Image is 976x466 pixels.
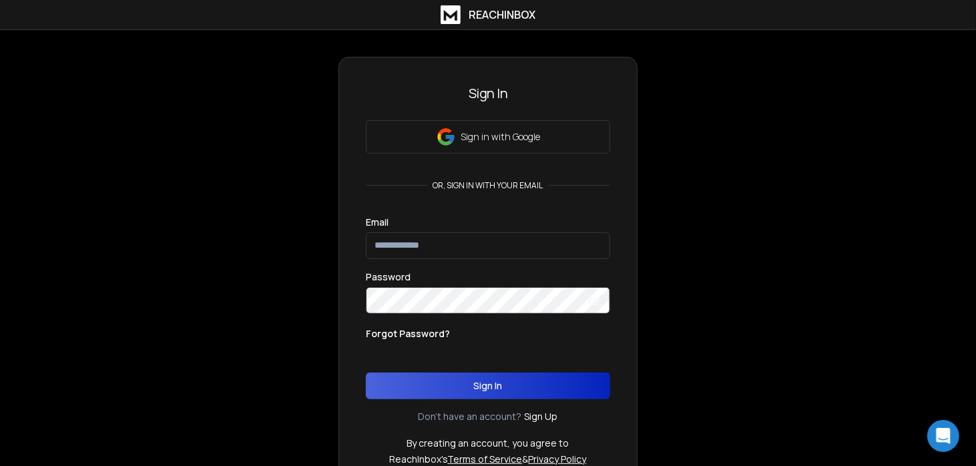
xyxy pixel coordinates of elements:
p: By creating an account, you agree to [407,437,569,450]
p: Forgot Password? [366,327,450,340]
p: or, sign in with your email [428,180,549,191]
h3: Sign In [366,84,610,103]
button: Sign In [366,373,610,399]
a: Sign Up [525,410,558,423]
p: ReachInbox's & [390,453,587,466]
div: Open Intercom Messenger [927,420,959,452]
h1: ReachInbox [469,7,535,23]
button: Sign in with Google [366,120,610,154]
p: Don't have an account? [419,410,522,423]
a: ReachInbox [441,5,535,24]
label: Email [366,218,389,227]
img: logo [441,5,461,24]
a: Privacy Policy [529,453,587,465]
p: Sign in with Google [461,130,541,144]
label: Password [366,272,411,282]
a: Terms of Service [448,453,523,465]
